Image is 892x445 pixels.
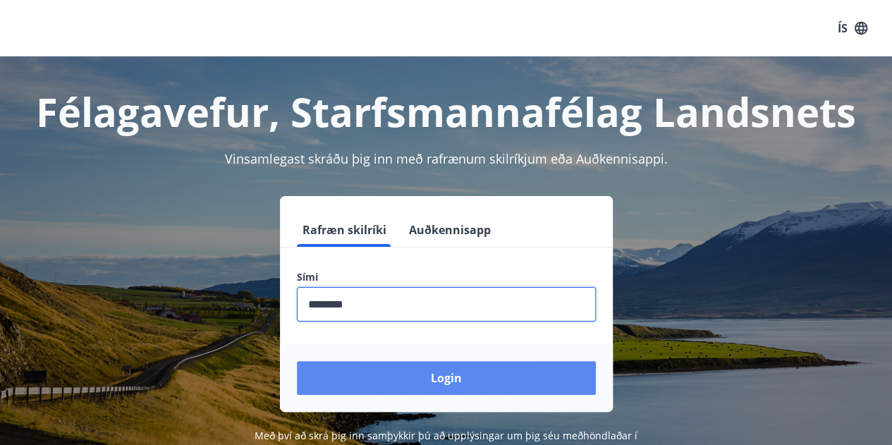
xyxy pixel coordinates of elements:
h1: Félagavefur, Starfsmannafélag Landsnets [17,85,875,138]
button: Login [297,361,596,395]
label: Sími [297,270,596,284]
button: ÍS [830,16,875,41]
button: Auðkennisapp [403,213,496,247]
button: Rafræn skilríki [297,213,392,247]
span: Vinsamlegast skráðu þig inn með rafrænum skilríkjum eða Auðkennisappi. [225,150,668,167]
